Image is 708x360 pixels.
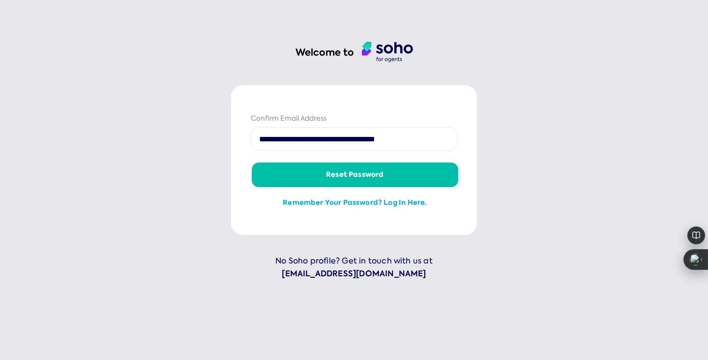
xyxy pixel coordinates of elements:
a: [EMAIL_ADDRESS][DOMAIN_NAME] [231,267,477,280]
p: No Soho profile? Get in touch with us at [231,255,477,280]
img: agent logo [362,42,413,63]
button: Reset password [252,163,458,187]
div: Confirm Email Address [251,114,457,124]
h1: Welcome to [295,46,354,59]
button: Remember your password? Log in here. [252,191,458,215]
